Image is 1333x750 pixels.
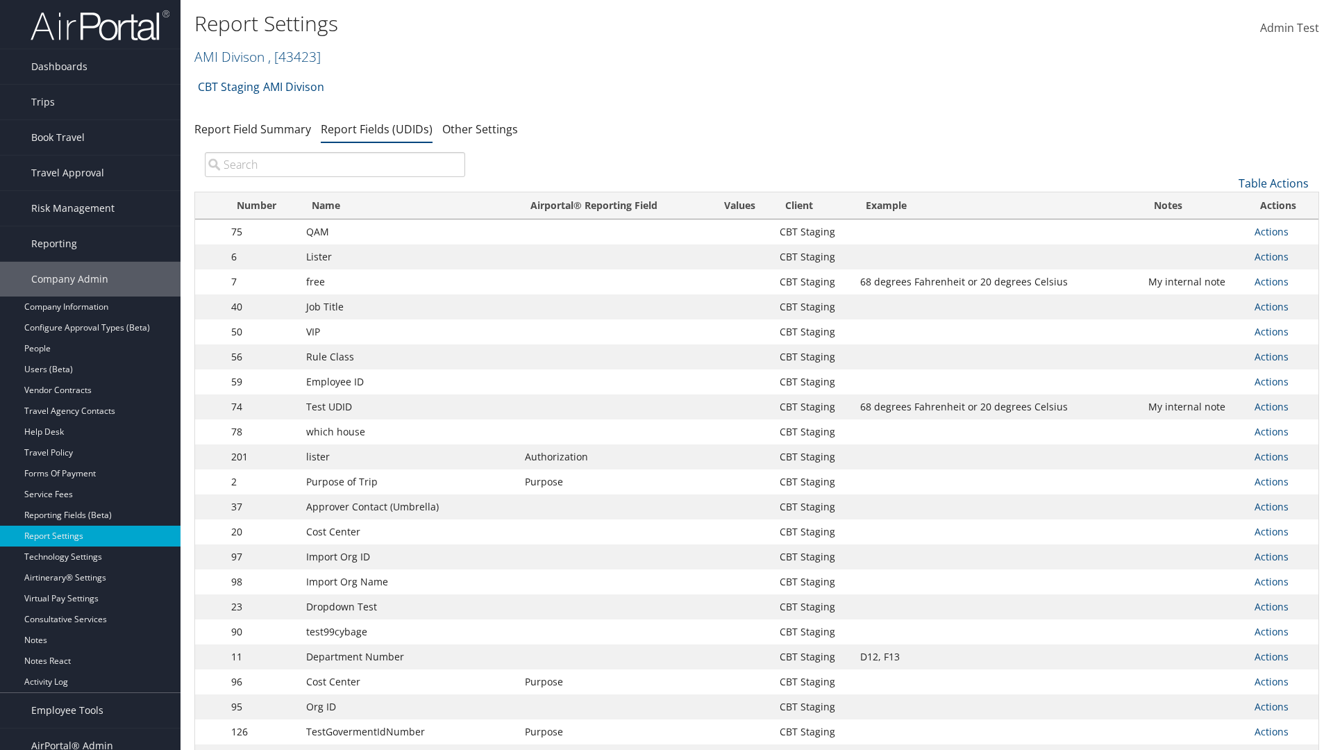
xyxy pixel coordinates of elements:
[853,269,1141,294] td: 68 degrees Fahrenheit or 20 degrees Celsius
[224,244,299,269] td: 6
[1255,475,1289,488] a: Actions
[224,319,299,344] td: 50
[773,594,853,619] td: CBT Staging
[299,269,518,294] td: free
[1255,550,1289,563] a: Actions
[224,294,299,319] td: 40
[773,644,853,669] td: CBT Staging
[853,394,1141,419] td: 68 degrees Fahrenheit or 20 degrees Celsius
[773,319,853,344] td: CBT Staging
[31,85,55,119] span: Trips
[1255,400,1289,413] a: Actions
[518,469,707,494] td: Purpose
[1248,192,1318,219] th: Actions
[1255,325,1289,338] a: Actions
[1260,7,1319,50] a: Admin Test
[299,244,518,269] td: Lister
[198,73,260,101] a: CBT Staging
[224,394,299,419] td: 74
[1255,525,1289,538] a: Actions
[299,469,518,494] td: Purpose of Trip
[224,619,299,644] td: 90
[299,594,518,619] td: Dropdown Test
[299,519,518,544] td: Cost Center
[299,394,518,419] td: Test UDID
[299,644,518,669] td: Department Number
[299,294,518,319] td: Job Title
[299,319,518,344] td: VIP
[224,569,299,594] td: 98
[268,47,321,66] span: , [ 43423 ]
[31,49,87,84] span: Dashboards
[299,694,518,719] td: Org ID
[31,191,115,226] span: Risk Management
[773,344,853,369] td: CBT Staging
[773,569,853,594] td: CBT Staging
[263,73,324,101] a: AMI Divison
[224,544,299,569] td: 97
[773,494,853,519] td: CBT Staging
[773,444,853,469] td: CBT Staging
[299,569,518,594] td: Import Org Name
[299,344,518,369] td: Rule Class
[1239,176,1309,191] a: Table Actions
[224,719,299,744] td: 126
[518,719,707,744] td: Purpose
[299,544,518,569] td: Import Org ID
[224,269,299,294] td: 7
[31,693,103,728] span: Employee Tools
[205,152,465,177] input: Search
[299,619,518,644] td: test99cybage
[773,544,853,569] td: CBT Staging
[518,192,707,219] th: Airportal&reg; Reporting Field
[299,669,518,694] td: Cost Center
[31,156,104,190] span: Travel Approval
[1255,250,1289,263] a: Actions
[31,226,77,261] span: Reporting
[1260,20,1319,35] span: Admin Test
[31,120,85,155] span: Book Travel
[1255,600,1289,613] a: Actions
[1255,300,1289,313] a: Actions
[853,192,1141,219] th: Example
[1255,700,1289,713] a: Actions
[299,369,518,394] td: Employee ID
[1255,350,1289,363] a: Actions
[773,669,853,694] td: CBT Staging
[773,269,853,294] td: CBT Staging
[299,494,518,519] td: Approver Contact (Umbrella)
[194,47,321,66] a: AMI Divison
[442,122,518,137] a: Other Settings
[299,192,518,219] th: Name
[707,192,772,219] th: Values
[1255,425,1289,438] a: Actions
[1141,192,1247,219] th: Notes
[299,444,518,469] td: lister
[1141,394,1247,419] td: My internal note
[31,9,169,42] img: airportal-logo.png
[1255,575,1289,588] a: Actions
[1255,725,1289,738] a: Actions
[299,419,518,444] td: which house
[773,192,853,219] th: Client
[773,369,853,394] td: CBT Staging
[224,369,299,394] td: 59
[773,719,853,744] td: CBT Staging
[1255,675,1289,688] a: Actions
[224,494,299,519] td: 37
[1255,625,1289,638] a: Actions
[224,594,299,619] td: 23
[773,694,853,719] td: CBT Staging
[1255,500,1289,513] a: Actions
[1255,375,1289,388] a: Actions
[1255,450,1289,463] a: Actions
[518,669,707,694] td: Purpose
[224,444,299,469] td: 201
[773,619,853,644] td: CBT Staging
[1255,650,1289,663] a: Actions
[773,469,853,494] td: CBT Staging
[224,219,299,244] td: 75
[224,192,299,219] th: Number
[321,122,433,137] a: Report Fields (UDIDs)
[224,469,299,494] td: 2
